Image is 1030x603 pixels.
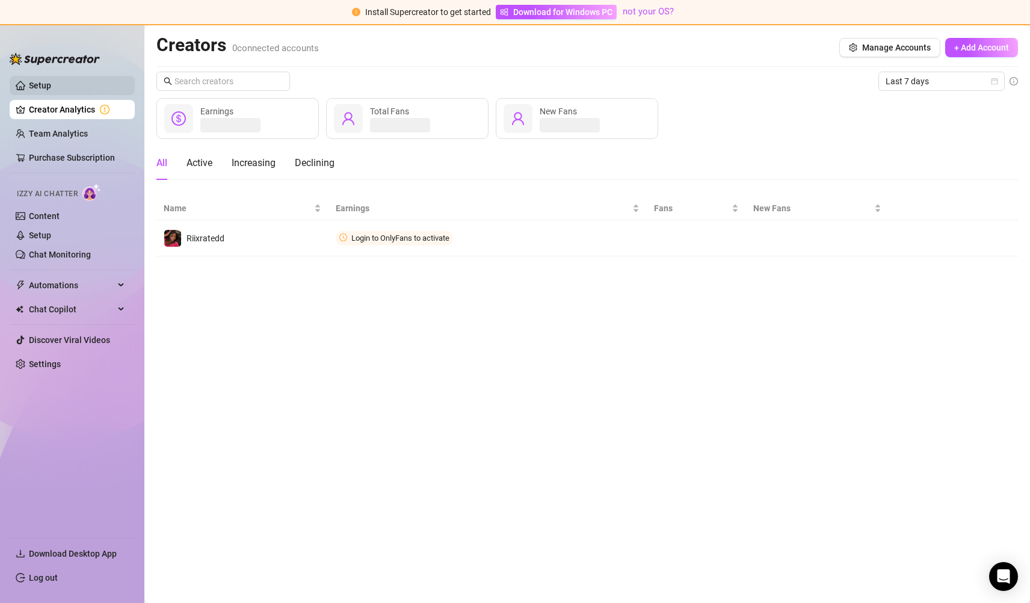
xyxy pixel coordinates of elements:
span: Download for Windows PC [513,5,612,19]
div: Active [187,156,212,170]
img: Riixratedd [164,230,181,247]
div: Open Intercom Messenger [989,562,1018,591]
a: Chat Monitoring [29,250,91,259]
div: Increasing [232,156,276,170]
span: New Fans [753,202,872,215]
span: Login to OnlyFans to activate [351,233,449,243]
a: Setup [29,81,51,90]
span: calendar [991,78,998,85]
a: Setup [29,230,51,240]
span: Download Desktop App [29,549,117,558]
span: 0 connected accounts [232,43,319,54]
span: thunderbolt [16,280,25,290]
span: + Add Account [954,43,1009,52]
span: Total Fans [370,107,409,116]
span: Automations [29,276,114,295]
h2: Creators [156,34,319,57]
th: Earnings [328,197,646,220]
a: Download for Windows PC [496,5,617,19]
a: Log out [29,573,58,583]
span: Manage Accounts [862,43,931,52]
a: Discover Viral Videos [29,335,110,345]
span: Install Supercreator to get started [365,7,491,17]
span: dollar-circle [171,111,186,126]
a: not your OS? [623,6,674,17]
a: Purchase Subscription [29,148,125,167]
div: Declining [295,156,335,170]
a: Settings [29,359,61,369]
span: search [164,77,172,85]
span: New Fans [540,107,577,116]
span: setting [849,43,857,52]
span: download [16,549,25,558]
a: Team Analytics [29,129,88,138]
input: Search creators [174,75,273,88]
a: Creator Analytics exclamation-circle [29,100,125,119]
span: Earnings [336,202,629,215]
th: New Fans [746,197,889,220]
span: Earnings [200,107,233,116]
th: Fans [647,197,746,220]
div: All [156,156,167,170]
span: Fans [654,202,729,215]
span: Riixratedd [187,233,224,243]
span: user [341,111,356,126]
span: windows [500,8,508,16]
span: Last 7 days [886,72,998,90]
span: Chat Copilot [29,300,114,319]
img: Chat Copilot [16,305,23,314]
span: exclamation-circle [352,8,360,16]
span: Izzy AI Chatter [17,188,78,200]
button: Manage Accounts [839,38,940,57]
th: Name [156,197,328,220]
a: Content [29,211,60,221]
span: user [511,111,525,126]
img: logo-BBDzfeDw.svg [10,53,100,65]
span: clock-circle [339,233,347,241]
span: info-circle [1010,77,1018,85]
span: Name [164,202,312,215]
img: AI Chatter [82,184,101,201]
button: + Add Account [945,38,1018,57]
